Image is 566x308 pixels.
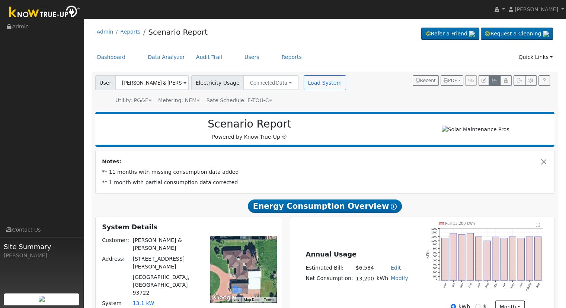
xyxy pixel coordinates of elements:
[431,231,437,234] text: 1200
[468,282,473,288] text: Dec
[39,296,45,302] img: retrieve
[243,75,298,90] button: Connected Data
[431,235,437,238] text: 1100
[101,254,131,272] td: Address:
[244,297,259,302] button: Map Data
[436,279,437,282] text: 0
[433,267,437,270] text: 300
[248,199,402,213] span: Energy Consumption Overview
[536,223,540,227] text: 
[500,75,512,86] button: Login As
[421,28,479,40] a: Refer a Friend
[441,75,463,86] button: PDF
[481,28,553,40] a: Request a Cleaning
[431,227,437,230] text: 1300
[433,263,437,266] text: 400
[513,50,558,64] a: Quick Links
[526,283,533,292] text: [DATE]
[433,247,437,250] text: 800
[426,250,430,258] text: kWh
[540,158,548,166] button: Close
[519,283,524,288] text: Jun
[450,233,457,280] rect: onclick=""
[433,243,437,246] text: 900
[131,235,200,254] td: [PERSON_NAME] & [PERSON_NAME]
[459,282,464,288] text: Nov
[212,293,237,302] img: Google
[515,6,558,12] span: [PERSON_NAME]
[131,272,200,298] td: [GEOGRAPHIC_DATA], [GEOGRAPHIC_DATA] 93722
[354,273,375,284] td: 13,200
[101,167,549,177] td: ** 11 months with missing consumption data added
[375,273,389,284] td: kWh
[133,300,154,306] span: 13.1 kW
[441,238,448,280] rect: onclick=""
[444,78,457,83] span: PDF
[458,234,465,280] rect: onclick=""
[391,265,401,271] a: Edit
[502,282,507,288] text: Apr
[103,118,396,131] h2: Scenario Report
[354,263,375,273] td: $6,584
[95,75,116,90] span: User
[4,252,80,260] div: [PERSON_NAME]
[538,75,550,86] a: Help Link
[115,97,152,104] div: Utility: PG&E
[489,75,500,86] button: Multi-Series Graph
[391,204,397,210] i: Show Help
[442,283,447,289] text: Sep
[158,97,200,104] div: Metering: NEM
[4,242,80,252] span: Site Summary
[304,75,346,90] button: Load System
[431,239,437,242] text: 1000
[92,50,131,64] a: Dashboard
[433,259,437,262] text: 500
[148,28,208,37] a: Scenario Report
[510,282,515,289] text: May
[191,50,228,64] a: Audit Trail
[131,254,200,272] td: [STREET_ADDRESS][PERSON_NAME]
[536,283,541,289] text: Aug
[120,29,140,35] a: Reports
[433,255,437,258] text: 600
[239,50,265,64] a: Users
[306,251,356,258] u: Annual Usage
[451,283,456,288] text: Oct
[493,282,499,288] text: Mar
[391,275,408,281] a: Modify
[97,29,113,35] a: Admin
[433,271,437,274] text: 200
[476,237,482,280] rect: onclick=""
[212,293,237,302] a: Open this area in Google Maps (opens a new window)
[467,233,474,280] rect: onclick=""
[191,75,244,90] span: Electricity Usage
[115,75,189,90] input: Select a User
[101,177,549,188] td: ** 1 month with partial consumption data corrected
[6,4,84,21] img: Know True-Up
[433,275,437,278] text: 100
[484,241,491,280] rect: onclick=""
[304,263,354,273] td: Estimated Bill:
[102,223,157,231] u: System Details
[442,126,509,133] img: Solar Maintenance Pros
[264,298,274,302] a: Terms (opens in new tab)
[514,75,525,86] button: Export Interval Data
[479,75,489,86] button: Edit User
[102,158,121,164] strong: Notes:
[527,237,533,280] rect: onclick=""
[445,221,476,226] text: Pull 13,200 kWh
[543,31,549,37] img: retrieve
[535,237,542,280] rect: onclick=""
[501,238,508,280] rect: onclick=""
[276,50,307,64] a: Reports
[142,50,191,64] a: Data Analyzer
[413,75,439,86] button: Recent
[493,237,499,280] rect: onclick=""
[485,283,490,288] text: Feb
[476,283,481,288] text: Jan
[525,75,537,86] button: Settings
[433,251,437,254] text: 700
[206,97,272,103] span: Alias: None
[518,238,525,280] rect: onclick=""
[469,31,475,37] img: retrieve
